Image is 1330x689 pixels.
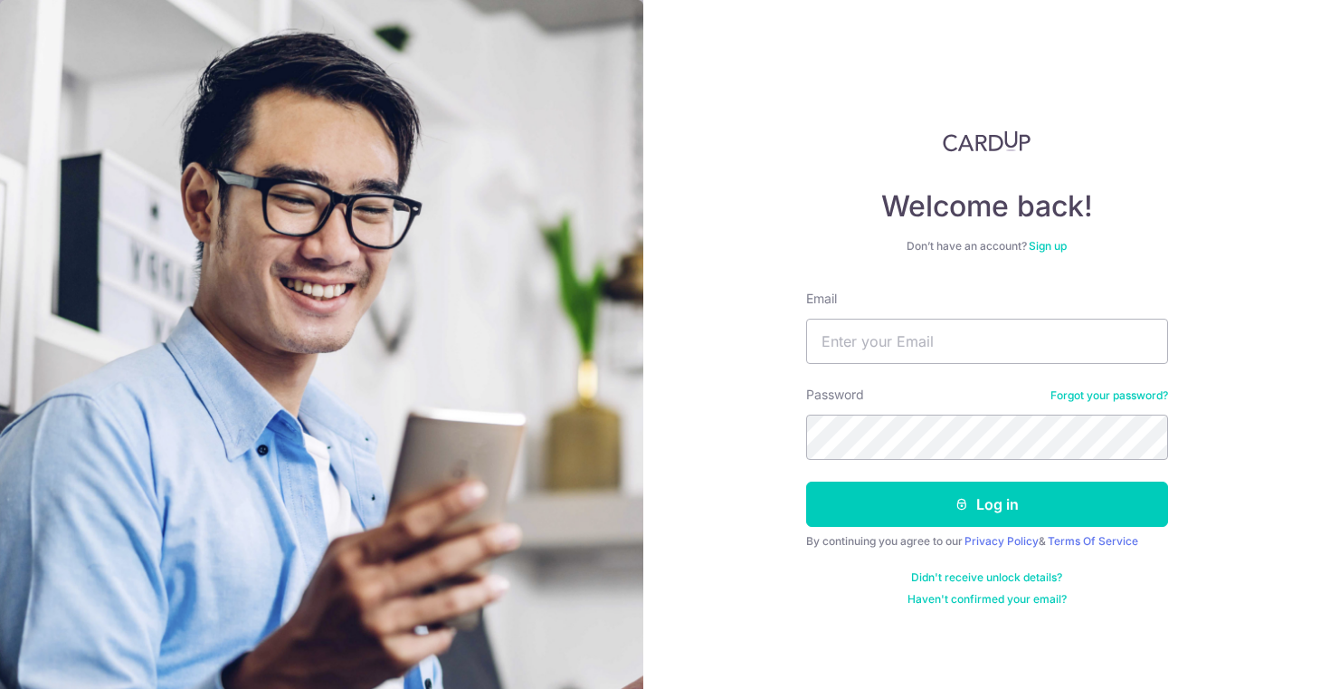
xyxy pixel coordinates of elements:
[806,188,1168,225] h4: Welcome back!
[806,239,1168,254] div: Don’t have an account?
[806,319,1168,364] input: Enter your Email
[1050,388,1168,403] a: Forgot your password?
[806,482,1168,527] button: Log in
[911,570,1062,585] a: Didn't receive unlock details?
[943,130,1031,152] img: CardUp Logo
[907,592,1067,607] a: Haven't confirmed your email?
[806,290,837,308] label: Email
[806,534,1168,549] div: By continuing you agree to our &
[1029,239,1067,253] a: Sign up
[806,386,864,404] label: Password
[1048,534,1138,548] a: Terms Of Service
[964,534,1039,548] a: Privacy Policy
